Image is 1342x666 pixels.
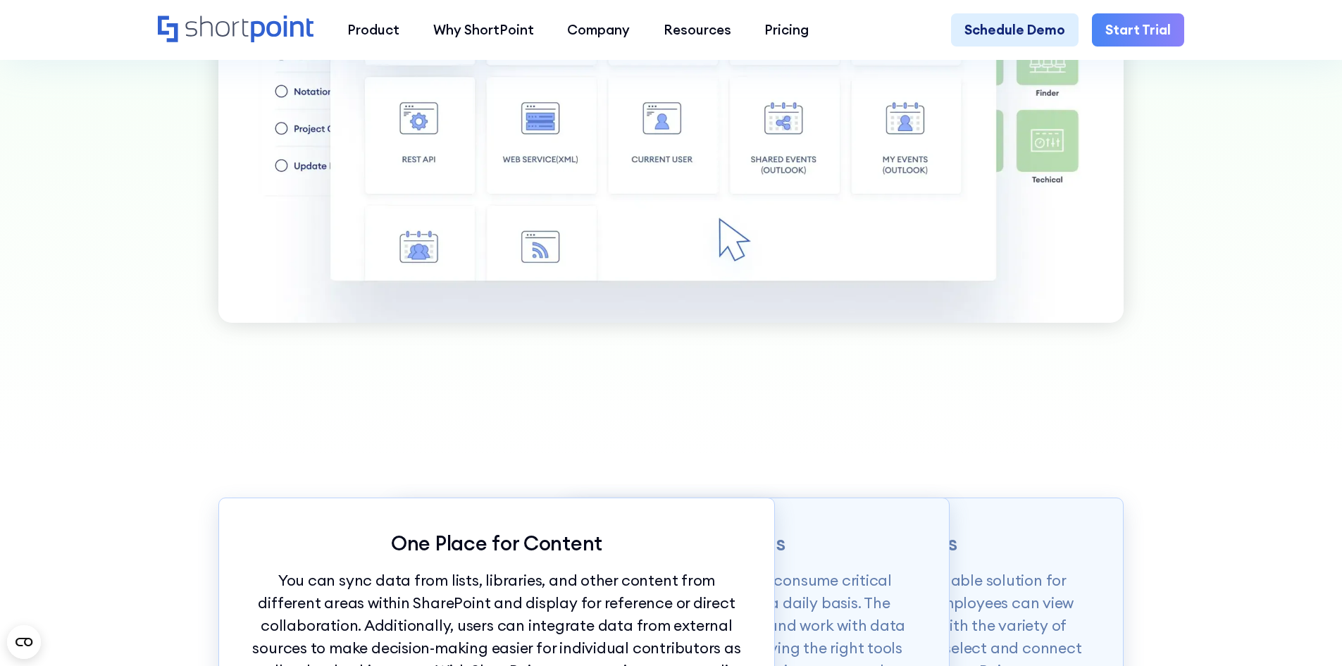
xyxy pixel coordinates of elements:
[416,13,551,47] a: Why ShortPoint
[252,531,741,555] p: One Place for Content
[7,625,41,659] button: Open CMP widget
[158,16,313,44] a: Home
[664,20,731,40] div: Resources
[550,13,647,47] a: Company
[1272,598,1342,666] iframe: Chat Widget
[433,20,534,40] div: Why ShortPoint
[748,13,826,47] a: Pricing
[1092,13,1184,47] a: Start Trial
[764,20,809,40] div: Pricing
[951,13,1079,47] a: Schedule Demo
[567,20,630,40] div: Company
[330,13,416,47] a: Product
[647,13,748,47] a: Resources
[347,20,399,40] div: Product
